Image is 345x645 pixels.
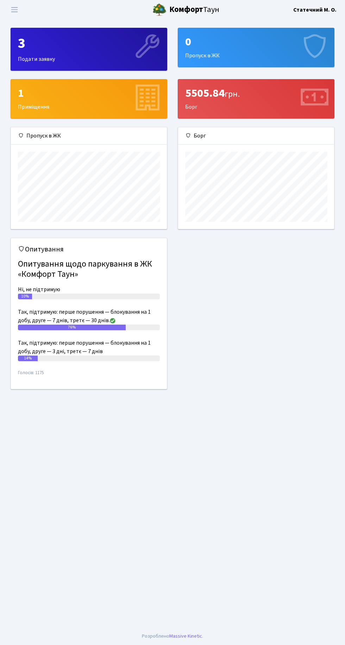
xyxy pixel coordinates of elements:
a: 1Приміщення [11,79,167,119]
div: Так, підтримую: перше порушення — блокування на 1 добу, друге — 3 дні, третє — 7 днів [18,339,160,356]
button: Переключити навігацію [6,4,23,15]
small: Голосів: 1175 [18,370,160,382]
h5: Опитування [18,245,160,254]
div: Борг [178,127,334,145]
div: 10% [18,294,32,299]
div: Подати заявку [11,28,167,70]
h4: Опитування щодо паркування в ЖК «Комфорт Таун» [18,256,160,282]
div: Пропуск в ЖК [178,28,334,67]
div: 76% [18,325,126,330]
img: logo.png [152,3,167,17]
b: Комфорт [169,4,203,15]
div: Ні, не підтримую [18,285,160,294]
span: грн. [225,88,240,100]
div: 5505.84 [185,87,327,100]
div: Розроблено . [142,632,203,640]
div: Борг [178,79,334,118]
span: Таун [169,4,219,16]
div: Приміщення [11,79,167,118]
div: 0 [185,35,327,49]
div: Так, підтримую: перше порушення — блокування на 1 добу, друге — 7 днів, третє — 30 днів. [18,308,160,325]
div: 14% [18,356,38,361]
div: 3 [18,35,160,52]
div: Пропуск в ЖК [11,127,167,145]
a: 3Подати заявку [11,28,167,71]
div: 1 [18,87,160,100]
a: 0Пропуск в ЖК [178,28,334,67]
a: Статечний М. О. [293,6,337,14]
a: Massive Kinetic [169,632,202,640]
